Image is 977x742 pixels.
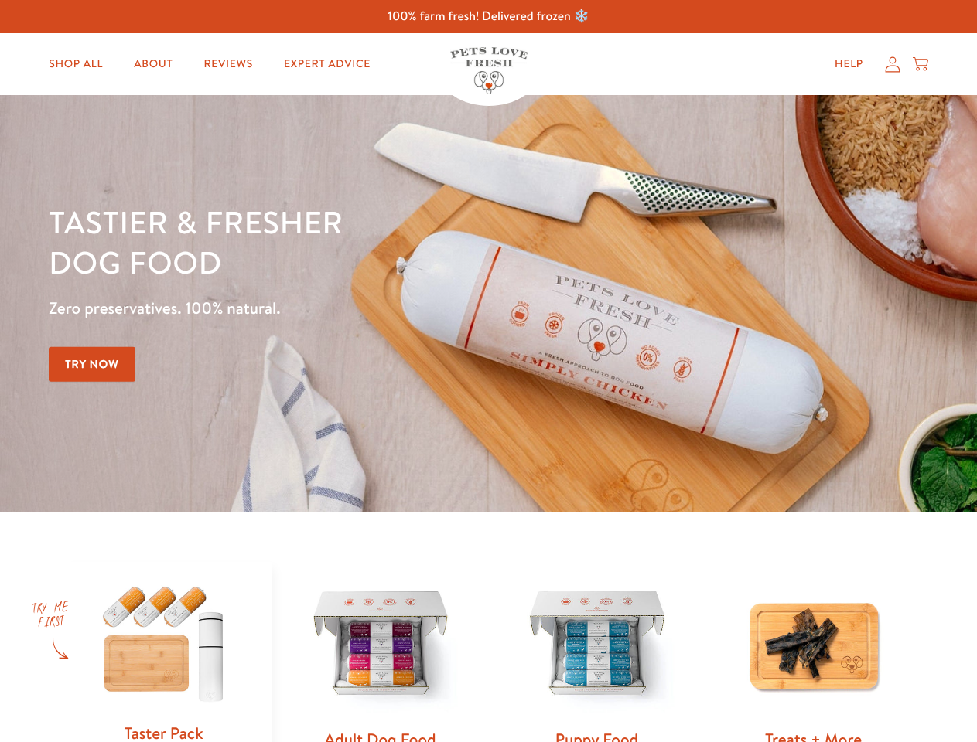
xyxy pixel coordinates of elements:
a: Help [822,49,876,80]
a: Shop All [36,49,115,80]
a: Reviews [191,49,265,80]
p: Zero preservatives. 100% natural. [49,294,635,322]
a: Expert Advice [272,49,383,80]
img: Pets Love Fresh [450,47,528,94]
h1: Tastier & fresher dog food [49,202,635,282]
a: Try Now [49,347,135,382]
a: About [121,49,185,80]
